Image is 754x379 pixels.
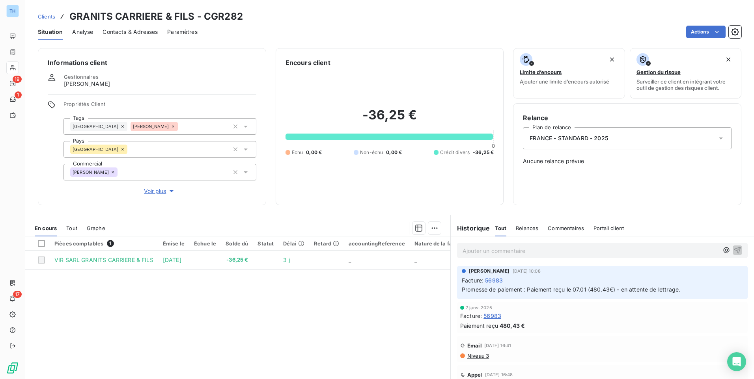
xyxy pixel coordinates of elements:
span: [PERSON_NAME] [73,170,109,175]
div: Délai [283,240,304,247]
span: Analyse [72,28,93,36]
span: 1 [15,91,22,98]
div: accountingReference [349,240,405,247]
span: [PERSON_NAME] [133,124,169,129]
button: Voir plus [63,187,256,195]
span: En cours [35,225,57,231]
span: Aucune relance prévue [523,157,732,165]
h3: GRANITS CARRIERE & FILS - CGR282 [69,9,243,24]
span: 3 j [283,256,289,263]
div: Pièces comptables [54,240,153,247]
span: Gestionnaires [64,74,99,80]
h6: Encours client [286,58,330,67]
div: Émise le [163,240,185,247]
span: VIR SARL GRANITS CARRIERE & FILS [54,256,153,263]
span: [DATE] 10:08 [513,269,541,273]
div: Retard [314,240,339,247]
input: Ajouter une valeur [178,123,184,130]
div: Nature de la facture [414,240,466,247]
button: Actions [686,26,726,38]
div: Open Intercom Messenger [727,352,746,371]
span: Gestion du risque [636,69,681,75]
img: Logo LeanPay [6,362,19,374]
span: 56983 [483,312,501,320]
span: Voir plus [144,187,175,195]
span: 480,43 € [500,321,525,330]
span: Facture : [462,276,483,284]
span: [PERSON_NAME] [469,268,510,275]
span: Situation [38,28,63,36]
span: Tout [495,225,507,231]
span: Clients [38,13,55,20]
span: -36,25 € [473,149,494,156]
span: 0,00 € [386,149,402,156]
span: Échu [292,149,303,156]
span: FRANCE - STANDARD - 2025 [530,134,608,142]
span: _ [349,256,351,263]
span: [DATE] 16:41 [484,343,511,348]
span: -36,25 € [226,256,248,264]
span: Relances [516,225,538,231]
span: Limite d’encours [520,69,562,75]
span: Non-échu [360,149,383,156]
span: Paiement reçu [460,321,498,330]
span: Commentaires [548,225,584,231]
span: Facture : [460,312,482,320]
span: [DATE] 16:48 [485,372,513,377]
span: Portail client [593,225,624,231]
span: _ [414,256,417,263]
span: 19 [13,76,22,83]
span: Contacts & Adresses [103,28,158,36]
h2: -36,25 € [286,107,494,131]
button: Limite d’encoursAjouter une limite d’encours autorisé [513,48,625,98]
a: Clients [38,13,55,20]
h6: Historique [451,223,490,233]
span: Tout [66,225,77,231]
span: 1 [107,240,114,247]
button: Gestion du risqueSurveiller ce client en intégrant votre outil de gestion des risques client. [630,48,741,98]
div: Solde dû [226,240,248,247]
input: Ajouter une valeur [127,146,134,153]
h6: Informations client [48,58,256,67]
h6: Relance [523,113,732,123]
span: Surveiller ce client en intégrant votre outil de gestion des risques client. [636,78,735,91]
span: Paramètres [167,28,198,36]
div: Statut [258,240,274,247]
span: [PERSON_NAME] [64,80,110,88]
span: 56983 [485,276,503,284]
span: 17 [13,291,22,298]
span: [DATE] [163,256,181,263]
div: TH [6,5,19,17]
span: Email [467,342,482,349]
span: Propriétés Client [63,101,256,112]
div: Échue le [194,240,216,247]
span: 0 [492,143,495,149]
span: Graphe [87,225,105,231]
input: Ajouter une valeur [118,169,124,176]
span: Promesse de paiement : Paiement reçu le 07.01 (480.43€) - en attente de lettrage. [462,286,680,293]
span: [GEOGRAPHIC_DATA] [73,124,119,129]
span: 7 janv. 2025 [466,305,492,310]
span: Crédit divers [440,149,470,156]
span: 0,00 € [306,149,322,156]
span: Appel [467,372,483,378]
span: [GEOGRAPHIC_DATA] [73,147,119,152]
span: Ajouter une limite d’encours autorisé [520,78,609,85]
span: Niveau 3 [467,353,489,359]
